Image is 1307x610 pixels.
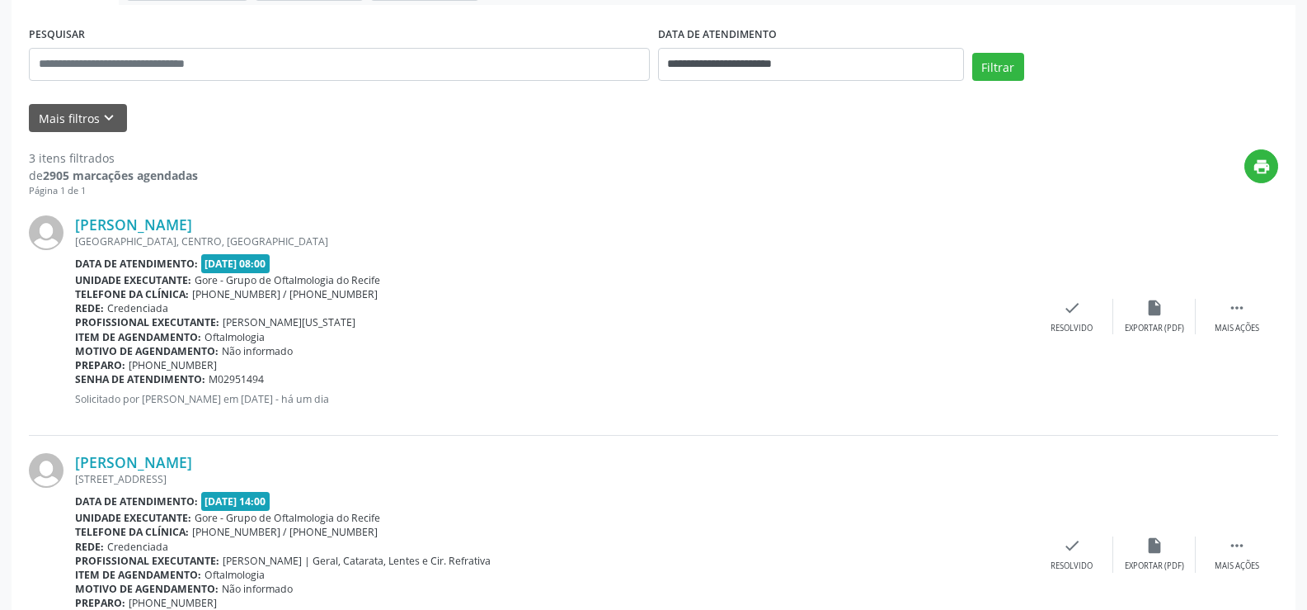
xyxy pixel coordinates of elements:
[75,234,1031,248] div: [GEOGRAPHIC_DATA], CENTRO, [GEOGRAPHIC_DATA]
[201,254,270,273] span: [DATE] 08:00
[75,358,125,372] b: Preparo:
[75,511,191,525] b: Unidade executante:
[201,492,270,511] span: [DATE] 14:00
[1145,537,1164,555] i: insert_drive_file
[75,301,104,315] b: Rede:
[75,525,189,539] b: Telefone da clínica:
[29,104,127,133] button: Mais filtroskeyboard_arrow_down
[75,596,125,610] b: Preparo:
[1253,158,1271,176] i: print
[75,392,1031,406] p: Solicitado por [PERSON_NAME] em [DATE] - há um dia
[75,330,201,344] b: Item de agendamento:
[43,168,198,183] strong: 2905 marcações agendadas
[75,372,205,386] b: Senha de atendimento:
[1063,537,1081,555] i: check
[129,596,217,610] span: [PHONE_NUMBER]
[223,315,355,329] span: [PERSON_NAME][US_STATE]
[658,22,777,48] label: DATA DE ATENDIMENTO
[107,540,168,554] span: Credenciada
[1125,560,1184,572] div: Exportar (PDF)
[29,22,85,48] label: PESQUISAR
[29,215,63,250] img: img
[1051,323,1093,334] div: Resolvido
[75,215,192,234] a: [PERSON_NAME]
[100,109,118,127] i: keyboard_arrow_down
[75,554,219,568] b: Profissional executante:
[75,568,201,582] b: Item de agendamento:
[29,184,198,198] div: Página 1 de 1
[75,257,198,271] b: Data de atendimento:
[75,315,219,329] b: Profissional executante:
[29,167,198,184] div: de
[29,453,63,488] img: img
[1228,299,1246,317] i: 
[75,344,219,358] b: Motivo de agendamento:
[1063,299,1081,317] i: check
[192,287,378,301] span: [PHONE_NUMBER] / [PHONE_NUMBER]
[129,358,217,372] span: [PHONE_NUMBER]
[1051,560,1093,572] div: Resolvido
[972,53,1024,81] button: Filtrar
[75,287,189,301] b: Telefone da clínica:
[195,273,380,287] span: Gore - Grupo de Oftalmologia do Recife
[75,540,104,554] b: Rede:
[1145,299,1164,317] i: insert_drive_file
[209,372,264,386] span: M02951494
[1215,323,1259,334] div: Mais ações
[1125,323,1184,334] div: Exportar (PDF)
[75,472,1031,486] div: [STREET_ADDRESS]
[75,453,192,471] a: [PERSON_NAME]
[205,568,265,582] span: Oftalmologia
[223,554,491,568] span: [PERSON_NAME] | Geral, Catarata, Lentes e Cir. Refrativa
[222,344,293,358] span: Não informado
[195,511,380,525] span: Gore - Grupo de Oftalmologia do Recife
[1228,537,1246,555] i: 
[29,149,198,167] div: 3 itens filtrados
[1215,560,1259,572] div: Mais ações
[1244,149,1278,183] button: print
[75,582,219,596] b: Motivo de agendamento:
[205,330,265,344] span: Oftalmologia
[192,525,378,539] span: [PHONE_NUMBER] / [PHONE_NUMBER]
[222,582,293,596] span: Não informado
[107,301,168,315] span: Credenciada
[75,273,191,287] b: Unidade executante:
[75,494,198,508] b: Data de atendimento:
